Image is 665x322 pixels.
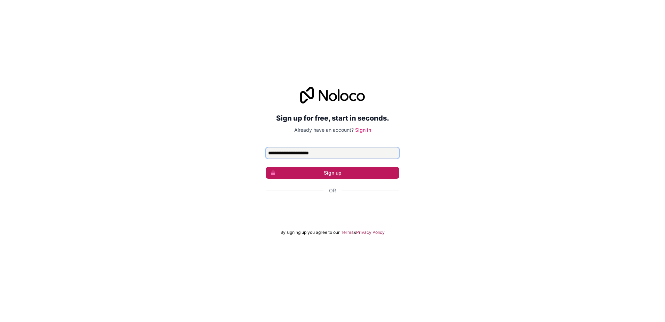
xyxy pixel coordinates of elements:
[280,230,340,235] span: By signing up you agree to our
[356,230,385,235] a: Privacy Policy
[355,127,371,133] a: Sign in
[262,202,403,217] iframe: Sign in with Google Button
[329,187,336,194] span: Or
[266,112,399,124] h2: Sign up for free, start in seconds.
[353,230,356,235] span: &
[266,167,399,179] button: Sign up
[341,230,353,235] a: Terms
[266,147,399,159] input: Email address
[294,127,354,133] span: Already have an account?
